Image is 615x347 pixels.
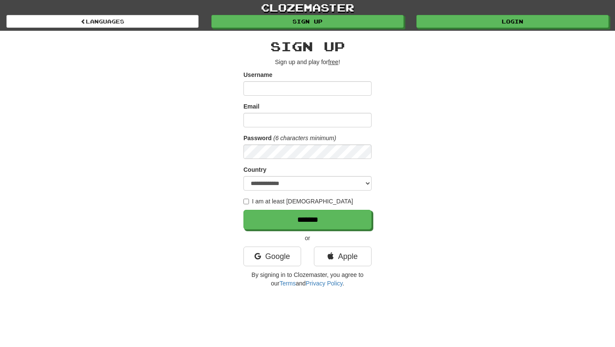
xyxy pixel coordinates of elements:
[328,59,338,65] u: free
[243,58,372,66] p: Sign up and play for !
[243,234,372,242] p: or
[243,197,353,206] label: I am at least [DEMOGRAPHIC_DATA]
[6,15,199,28] a: Languages
[243,247,301,266] a: Google
[243,271,372,288] p: By signing in to Clozemaster, you agree to our and .
[243,134,272,142] label: Password
[306,280,343,287] a: Privacy Policy
[279,280,296,287] a: Terms
[211,15,404,28] a: Sign up
[243,199,249,204] input: I am at least [DEMOGRAPHIC_DATA]
[416,15,609,28] a: Login
[243,165,266,174] label: Country
[314,247,372,266] a: Apple
[243,39,372,53] h2: Sign up
[243,102,259,111] label: Email
[243,71,272,79] label: Username
[273,135,336,141] em: (6 characters minimum)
